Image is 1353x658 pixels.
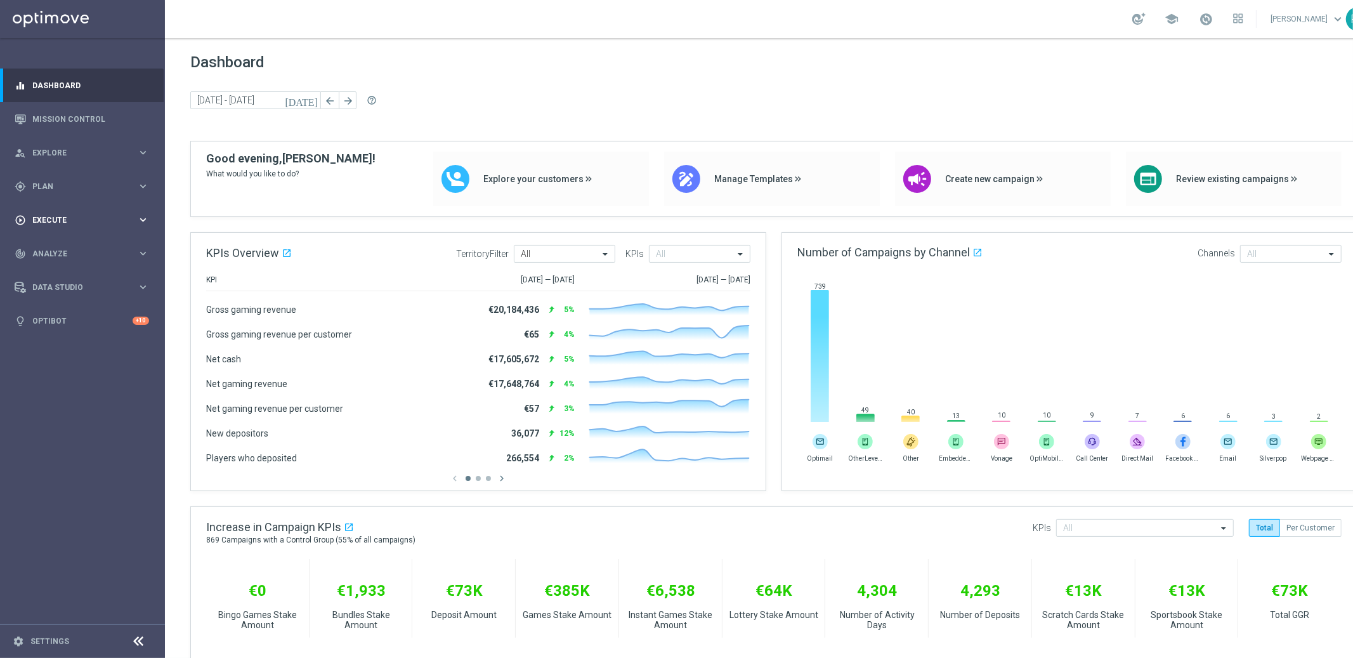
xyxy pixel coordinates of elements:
i: person_search [15,147,26,159]
i: track_changes [15,248,26,260]
i: keyboard_arrow_right [137,214,149,226]
button: gps_fixed Plan keyboard_arrow_right [14,181,150,192]
a: Optibot [32,304,133,338]
button: play_circle_outline Execute keyboard_arrow_right [14,215,150,225]
i: equalizer [15,80,26,91]
div: Execute [15,214,137,226]
div: +10 [133,317,149,325]
span: Plan [32,183,137,190]
button: equalizer Dashboard [14,81,150,91]
i: keyboard_arrow_right [137,281,149,293]
i: lightbulb [15,315,26,327]
i: gps_fixed [15,181,26,192]
span: Execute [32,216,137,224]
i: keyboard_arrow_right [137,147,149,159]
div: Analyze [15,248,137,260]
span: school [1165,12,1179,26]
button: Mission Control [14,114,150,124]
i: keyboard_arrow_right [137,247,149,260]
i: keyboard_arrow_right [137,180,149,192]
a: [PERSON_NAME]keyboard_arrow_down [1269,10,1346,29]
i: settings [13,636,24,647]
span: Explore [32,149,137,157]
a: Mission Control [32,102,149,136]
span: keyboard_arrow_down [1331,12,1345,26]
a: Dashboard [32,69,149,102]
div: Optibot [15,304,149,338]
button: person_search Explore keyboard_arrow_right [14,148,150,158]
span: Analyze [32,250,137,258]
i: play_circle_outline [15,214,26,226]
div: Plan [15,181,137,192]
div: Mission Control [15,102,149,136]
button: lightbulb Optibot +10 [14,316,150,326]
div: Data Studio [15,282,137,293]
button: Data Studio keyboard_arrow_right [14,282,150,293]
span: Data Studio [32,284,137,291]
a: Settings [30,638,69,645]
div: Dashboard [15,69,149,102]
button: track_changes Analyze keyboard_arrow_right [14,249,150,259]
div: Explore [15,147,137,159]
